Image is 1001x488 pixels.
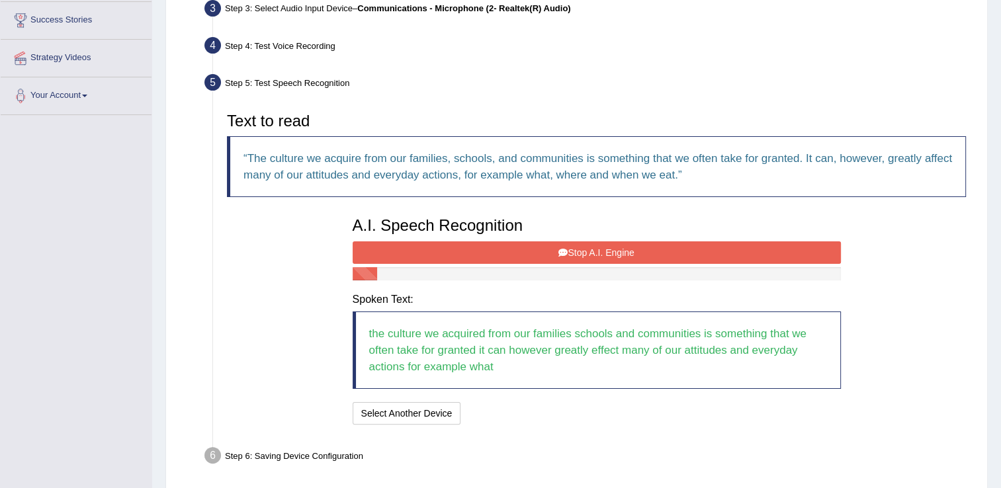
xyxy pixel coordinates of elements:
[353,294,841,305] h4: Spoken Text:
[1,40,152,73] a: Strategy Videos
[227,112,966,130] h3: Text to read
[357,3,570,13] b: Communications - Microphone (2- Realtek(R) Audio)
[1,2,152,35] a: Success Stories
[353,402,461,425] button: Select Another Device
[198,70,981,99] div: Step 5: Test Speech Recognition
[243,152,952,181] q: The culture we acquire from our families, schools, and communities is something that we often tak...
[353,217,841,234] h3: A.I. Speech Recognition
[1,77,152,110] a: Your Account
[198,33,981,62] div: Step 4: Test Voice Recording
[198,443,981,472] div: Step 6: Saving Device Configuration
[353,311,841,389] blockquote: the culture we acquired from our families schools and communities is something that we often take...
[353,241,841,264] button: Stop A.I. Engine
[353,3,571,13] span: –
